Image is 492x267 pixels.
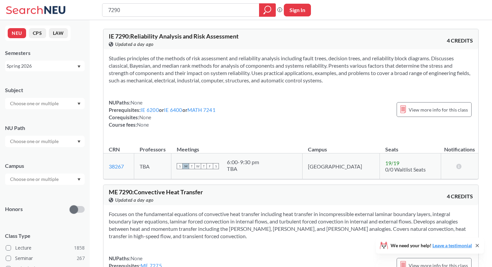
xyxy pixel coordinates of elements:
div: CRN [109,146,120,153]
span: IE 7290 : Reliability Analysis and Risk Assessment [109,32,239,40]
p: Honors [5,205,23,213]
button: LAW [49,28,68,38]
span: Class Type [5,232,85,240]
div: NU Path [5,124,85,132]
th: Professors [134,139,171,153]
a: Leave a testimonial [432,243,472,248]
input: Class, professor, course number, "phrase" [107,4,254,16]
div: Spring 2026Dropdown arrow [5,61,85,71]
section: Studies principles of the methods of risk assessment and reliability analysis including fault tre... [109,55,473,84]
span: T [189,163,195,169]
span: None [137,122,149,128]
a: MATH 7241 [187,107,216,113]
td: [GEOGRAPHIC_DATA] [303,153,380,179]
div: 6:00 - 9:30 pm [227,159,259,165]
button: CPS [29,28,46,38]
span: 1858 [74,244,85,252]
span: T [201,163,207,169]
span: None [131,255,143,261]
th: Campus [303,139,380,153]
span: 267 [77,255,85,262]
span: None [139,114,151,120]
span: Updated a day ago [115,41,154,48]
th: Notifications [441,139,478,153]
div: Dropdown arrow [5,174,85,185]
div: Semesters [5,49,85,57]
span: F [207,163,213,169]
span: We need your help! [391,243,472,248]
label: Lecture [6,244,85,252]
button: Sign In [284,4,311,16]
div: Campus [5,162,85,170]
svg: Dropdown arrow [77,103,81,105]
span: ME 7290 : Convective Heat Transfer [109,188,203,196]
input: Choose one or multiple [7,137,63,145]
div: Subject [5,86,85,94]
span: S [213,163,219,169]
span: Updated a day ago [115,196,154,204]
svg: Dropdown arrow [77,65,81,68]
div: magnifying glass [259,3,276,17]
svg: Dropdown arrow [77,178,81,181]
span: S [177,163,183,169]
a: IE 6200 [141,107,159,113]
span: 4 CREDITS [447,37,473,44]
a: IE 6400 [164,107,182,113]
span: 4 CREDITS [447,193,473,200]
label: Seminar [6,254,85,263]
th: Meetings [171,139,303,153]
div: Dropdown arrow [5,136,85,147]
a: 38267 [109,163,124,170]
span: None [131,99,143,106]
span: 19 / 19 [385,160,399,166]
span: View more info for this class [409,106,468,114]
button: NEU [8,28,26,38]
svg: Dropdown arrow [77,140,81,143]
span: W [195,163,201,169]
input: Choose one or multiple [7,175,63,183]
span: 0/0 Waitlist Seats [385,166,426,173]
svg: magnifying glass [263,5,271,15]
div: TBA [227,165,259,172]
section: Focuses on the fundamental equations of convective heat transfer including heat transfer in incom... [109,210,473,240]
div: Spring 2026 [7,62,77,70]
td: TBA [134,153,171,179]
span: M [183,163,189,169]
div: NUPaths: Prerequisites: or or Corequisites: Course fees: [109,99,216,128]
div: Dropdown arrow [5,98,85,109]
input: Choose one or multiple [7,99,63,108]
th: Seats [380,139,441,153]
